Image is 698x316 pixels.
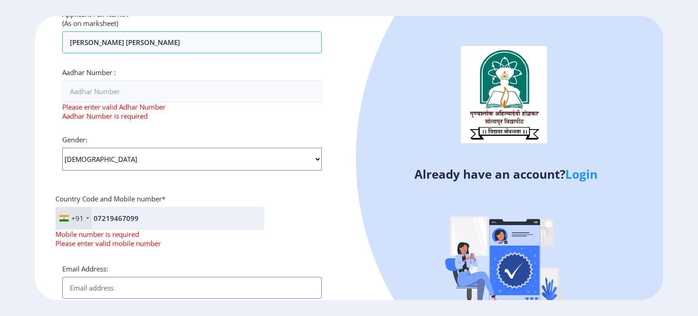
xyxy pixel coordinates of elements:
[55,194,165,203] label: Country Code and Mobile number
[62,68,116,77] label: Aadhar Number :
[55,239,161,248] span: Please enter valid mobile number
[62,80,322,102] input: Aadhar Number
[62,135,87,144] label: Gender:
[565,166,598,182] a: Login
[356,167,656,181] h4: Already have an account?
[461,46,547,143] img: logo
[55,207,264,230] input: Mobile No
[71,214,84,223] div: +91
[55,230,139,239] span: Mobile number is required
[62,111,148,120] span: Aadhar Number is required
[56,207,92,229] div: India (भारत): +91
[62,102,165,111] span: Please enter valid Adhar Number
[62,264,108,273] label: Email Address:
[62,31,322,53] input: Full Name
[62,277,322,299] input: Email address
[62,10,129,28] label: Applicant Full Name : (As on marksheet)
